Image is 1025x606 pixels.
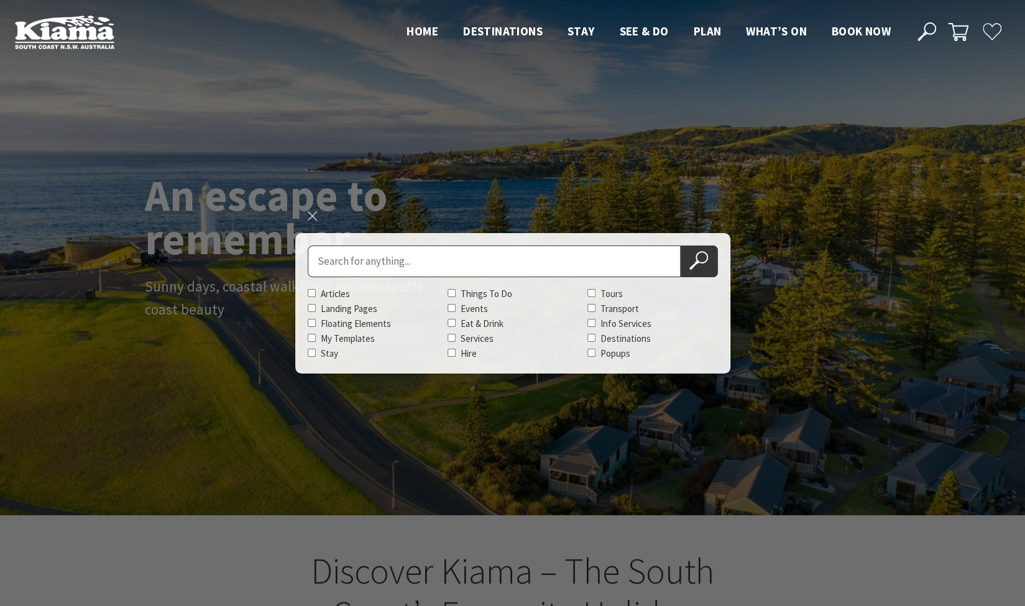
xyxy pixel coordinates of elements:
[321,318,391,329] label: Floating Elements
[321,288,350,300] label: Articles
[600,318,651,329] label: Info Services
[461,288,512,300] label: Things To Do
[600,303,639,314] label: Transport
[321,303,377,314] label: Landing Pages
[308,246,681,277] input: Search for:
[321,347,338,359] label: Stay
[321,333,375,344] label: My Templates
[461,303,488,314] label: Events
[600,333,651,344] label: Destinations
[600,288,623,300] label: Tours
[394,22,903,42] nav: Main Menu
[461,318,503,329] label: Eat & Drink
[600,347,630,359] label: Popups
[461,347,477,359] label: Hire
[461,333,494,344] label: Services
